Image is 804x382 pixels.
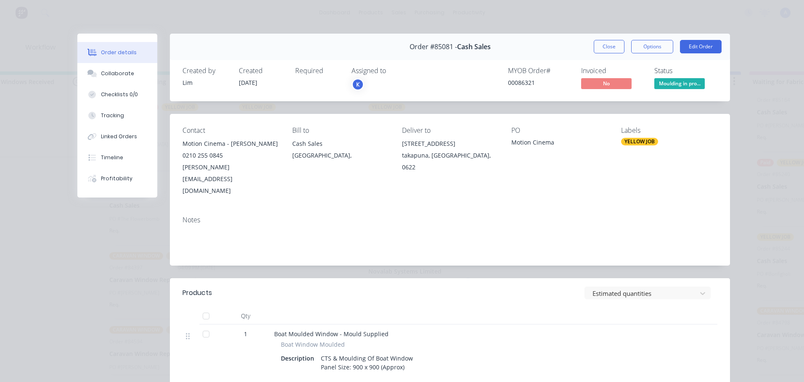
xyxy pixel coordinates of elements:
div: Collaborate [101,70,134,77]
div: PO [511,126,608,134]
div: [STREET_ADDRESS] [402,138,498,150]
div: Products [182,288,212,298]
div: Motion Cinema - [PERSON_NAME]0210 255 0845[PERSON_NAME][EMAIL_ADDRESS][DOMAIN_NAME] [182,138,279,197]
span: Boat Moulded Window - Mould Supplied [274,330,389,338]
div: takapuna, [GEOGRAPHIC_DATA], 0622 [402,150,498,173]
button: Edit Order [680,40,722,53]
button: Timeline [77,147,157,168]
div: 0210 255 0845 [182,150,279,161]
span: Order #85081 - [410,43,457,51]
div: Linked Orders [101,133,137,140]
div: Cash Sales [292,138,389,150]
div: Invoiced [581,67,644,75]
div: Contact [182,126,279,134]
span: No [581,78,632,89]
div: [STREET_ADDRESS]takapuna, [GEOGRAPHIC_DATA], 0622 [402,138,498,173]
div: Lim [182,78,229,87]
div: Qty [220,308,271,324]
span: 1 [244,329,247,338]
div: Labels [621,126,717,134]
div: Profitability [101,175,132,182]
div: Notes [182,216,717,224]
div: Bill to [292,126,389,134]
span: Cash Sales [457,43,491,51]
span: [DATE] [239,79,257,87]
div: Assigned to [352,67,436,75]
div: Status [654,67,717,75]
div: Timeline [101,154,123,161]
button: Options [631,40,673,53]
button: Order details [77,42,157,63]
div: Cash Sales[GEOGRAPHIC_DATA], [292,138,389,165]
div: Checklists 0/0 [101,91,138,98]
button: Close [594,40,624,53]
div: [PERSON_NAME][EMAIL_ADDRESS][DOMAIN_NAME] [182,161,279,197]
div: Motion Cinema [511,138,608,150]
button: Moulding in pro... [654,78,705,91]
button: Linked Orders [77,126,157,147]
div: Deliver to [402,126,498,134]
button: K [352,78,364,91]
div: Order details [101,49,137,56]
button: Checklists 0/0 [77,84,157,105]
div: Tracking [101,112,124,119]
div: [GEOGRAPHIC_DATA], [292,150,389,161]
div: YELLOW JOB [621,138,658,145]
div: MYOB Order # [508,67,571,75]
button: Tracking [77,105,157,126]
button: Collaborate [77,63,157,84]
div: Motion Cinema - [PERSON_NAME] [182,138,279,150]
div: Created [239,67,285,75]
div: Required [295,67,341,75]
div: Description [281,352,317,364]
div: 00086321 [508,78,571,87]
span: Boat Window Moulded [281,340,345,349]
div: Created by [182,67,229,75]
button: Profitability [77,168,157,189]
span: Moulding in pro... [654,78,705,89]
